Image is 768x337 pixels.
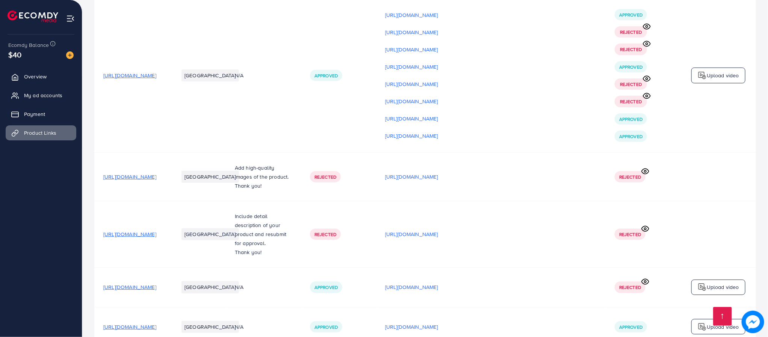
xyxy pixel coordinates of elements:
[620,29,642,35] span: Rejected
[698,283,707,292] img: logo
[103,173,156,181] span: [URL][DOMAIN_NAME]
[385,97,438,106] p: [URL][DOMAIN_NAME]
[619,174,641,180] span: Rejected
[103,230,156,238] span: [URL][DOMAIN_NAME]
[742,311,764,333] img: image
[6,107,76,122] a: Payment
[385,114,438,123] p: [URL][DOMAIN_NAME]
[6,88,76,103] a: My ad accounts
[103,72,156,79] span: [URL][DOMAIN_NAME]
[314,324,338,330] span: Approved
[24,129,56,137] span: Product Links
[8,11,58,22] img: logo
[235,163,292,181] p: Add high-quality images of the product.
[314,72,338,79] span: Approved
[181,228,239,240] li: [GEOGRAPHIC_DATA]
[619,133,643,140] span: Approved
[385,28,438,37] p: [URL][DOMAIN_NAME]
[385,131,438,140] p: [URL][DOMAIN_NAME]
[707,283,739,292] p: Upload video
[24,92,62,99] span: My ad accounts
[620,81,642,87] span: Rejected
[66,14,75,23] img: menu
[181,171,239,183] li: [GEOGRAPHIC_DATA]
[235,283,243,291] span: N/A
[181,69,239,81] li: [GEOGRAPHIC_DATA]
[6,125,76,140] a: Product Links
[235,72,243,79] span: N/A
[619,324,643,330] span: Approved
[707,322,739,331] p: Upload video
[620,46,642,53] span: Rejected
[8,49,21,60] span: $40
[8,41,49,49] span: Ecomdy Balance
[235,181,292,190] p: Thank you!
[620,98,642,105] span: Rejected
[619,64,643,70] span: Approved
[385,11,438,20] p: [URL][DOMAIN_NAME]
[619,116,643,122] span: Approved
[181,321,239,333] li: [GEOGRAPHIC_DATA]
[385,45,438,54] p: [URL][DOMAIN_NAME]
[314,284,338,290] span: Approved
[698,71,707,80] img: logo
[235,212,292,248] p: Include detail description of your product and resubmit for approval.
[385,62,438,71] p: [URL][DOMAIN_NAME]
[314,174,336,180] span: Rejected
[385,322,438,331] p: [URL][DOMAIN_NAME]
[698,322,707,331] img: logo
[385,283,438,292] p: [URL][DOMAIN_NAME]
[385,230,438,239] p: [URL][DOMAIN_NAME]
[385,172,438,181] p: [URL][DOMAIN_NAME]
[619,284,641,290] span: Rejected
[314,231,336,238] span: Rejected
[24,110,45,118] span: Payment
[707,71,739,80] p: Upload video
[181,281,239,293] li: [GEOGRAPHIC_DATA]
[103,323,156,331] span: [URL][DOMAIN_NAME]
[103,283,156,291] span: [URL][DOMAIN_NAME]
[235,248,292,257] p: Thank you!
[619,231,641,238] span: Rejected
[66,51,74,59] img: image
[24,73,47,80] span: Overview
[6,69,76,84] a: Overview
[385,80,438,89] p: [URL][DOMAIN_NAME]
[619,12,643,18] span: Approved
[235,323,243,331] span: N/A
